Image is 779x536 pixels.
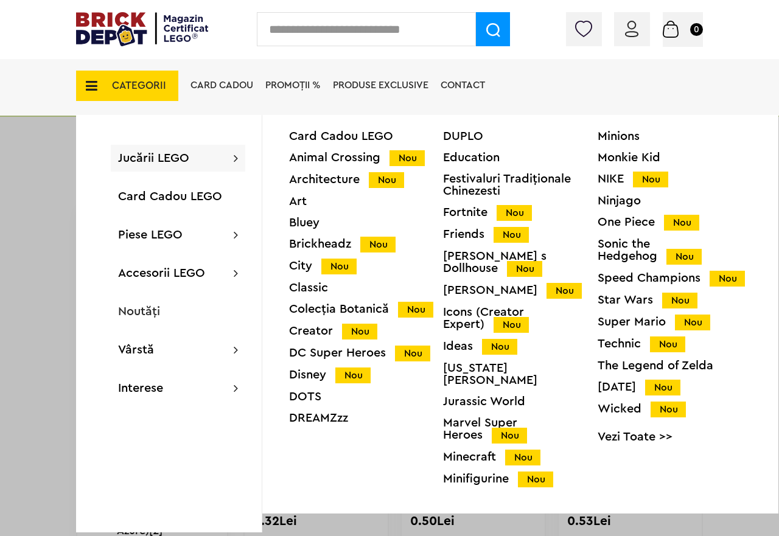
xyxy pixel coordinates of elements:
a: Card Cadou [190,80,253,90]
a: PROMOȚII % [265,80,321,90]
span: Nou [389,150,425,166]
a: Monkie Kid [598,151,752,164]
div: Animal Crossing [289,151,443,164]
span: CATEGORII [112,80,166,91]
a: Education [443,151,597,164]
a: Animal CrossingNou [289,151,443,164]
a: Card Cadou LEGO [289,130,443,142]
a: DUPLO [443,130,597,142]
a: Jucării LEGO [118,152,189,164]
small: 0 [690,23,703,36]
a: Minions [598,130,752,142]
a: Produse exclusive [333,80,428,90]
a: Contact [441,80,485,90]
